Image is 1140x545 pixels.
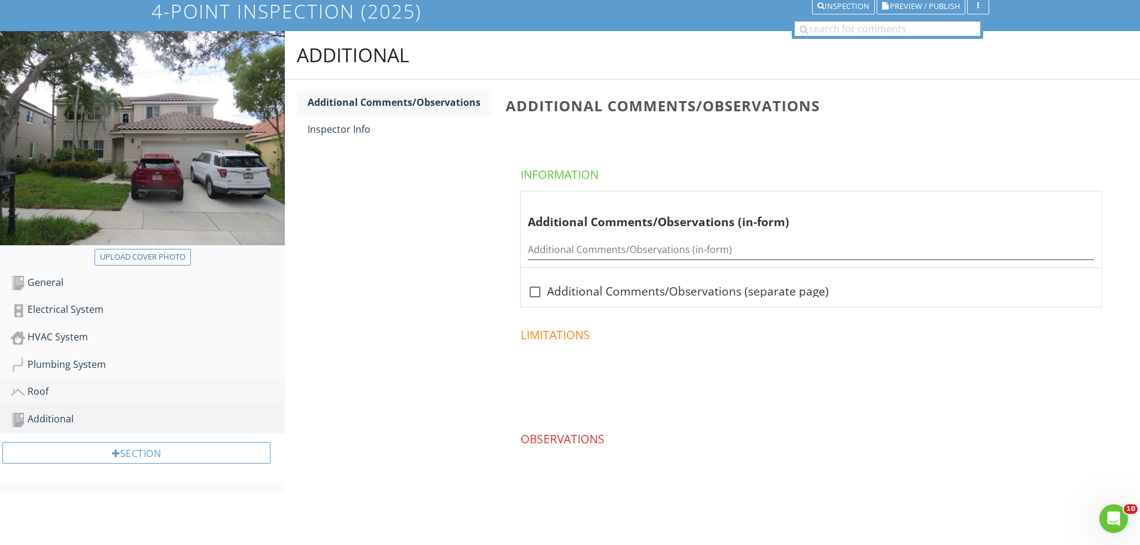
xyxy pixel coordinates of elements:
span: Preview / Publish [890,2,960,10]
div: Upload cover photo [100,251,186,263]
input: search for comments [795,22,980,36]
h4: Information [521,162,1106,182]
div: Additional [11,412,285,427]
h3: Additional Comments/Observations [506,98,1121,114]
h4: Observations [521,427,1106,447]
div: Plumbing System [11,357,285,373]
div: Roof [11,384,285,400]
h1: 4-POINT INSPECTION (2025) [151,1,989,22]
div: General [11,275,285,291]
h4: Limitations [521,322,1106,343]
input: Additional Comments/Observations (in-form) [528,240,1094,260]
iframe: Intercom live chat [1099,504,1128,533]
div: Section [2,442,270,464]
div: Inspection [817,2,870,11]
div: Additional [297,43,409,67]
span: 10 [1124,504,1138,514]
div: HVAC System [11,330,285,345]
div: Additional Comments/Observations (in-form) [528,196,1065,231]
div: Additional Comments/Observations [308,95,491,109]
button: Upload cover photo [95,249,191,266]
div: Inspector Info [308,122,491,136]
div: Electrical System [11,302,285,318]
